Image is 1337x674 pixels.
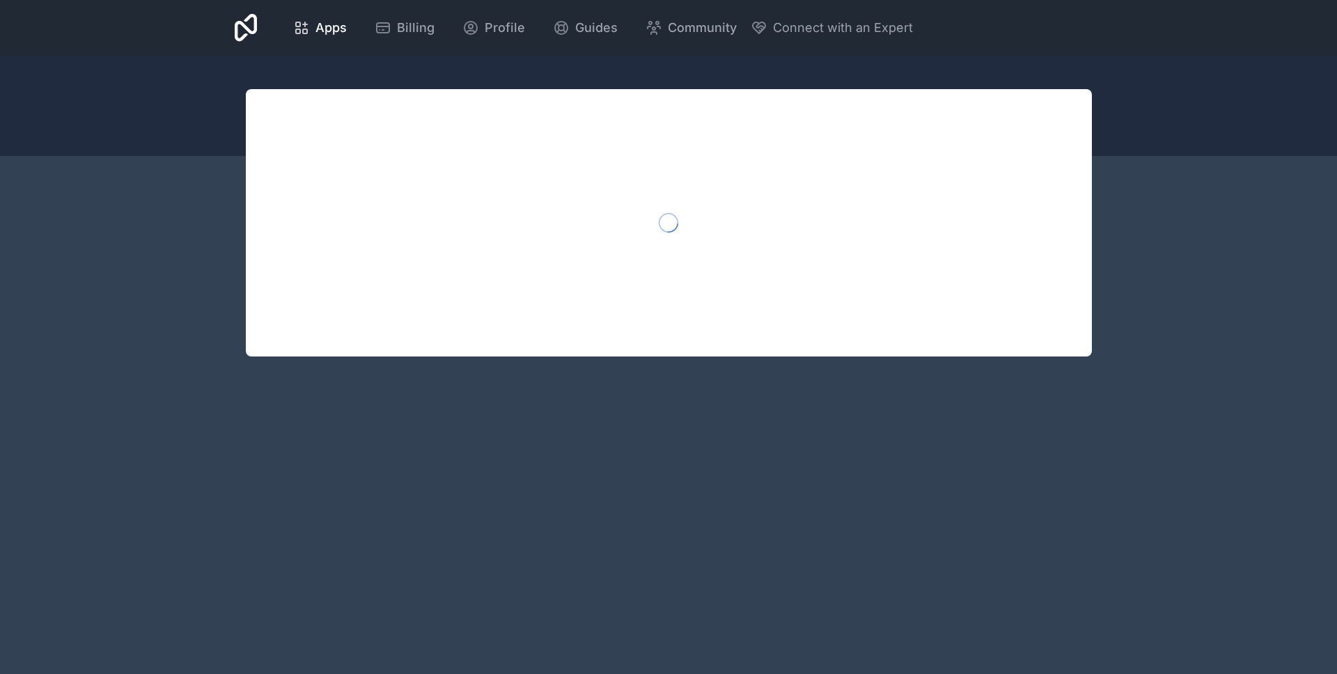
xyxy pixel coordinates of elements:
span: Profile [485,18,525,38]
a: Profile [451,13,536,43]
a: Community [634,13,748,43]
button: Connect with an Expert [751,18,913,38]
span: Community [668,18,737,38]
a: Guides [542,13,629,43]
a: Apps [282,13,358,43]
a: Billing [363,13,446,43]
span: Billing [397,18,435,38]
span: Connect with an Expert [773,18,913,38]
span: Apps [315,18,347,38]
span: Guides [575,18,618,38]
